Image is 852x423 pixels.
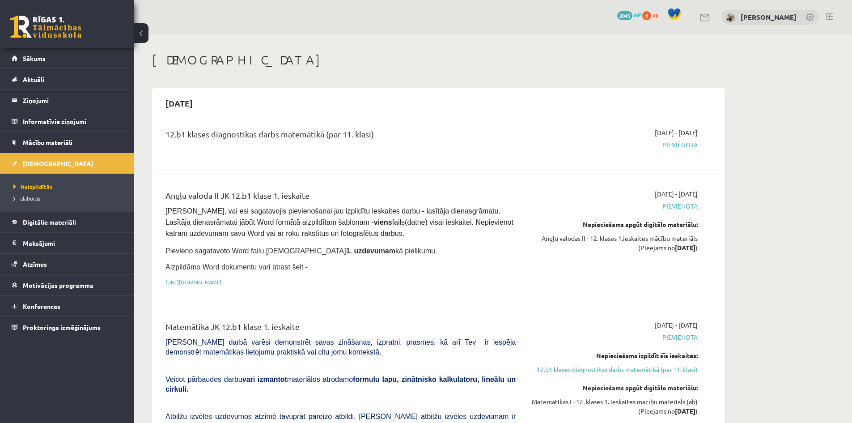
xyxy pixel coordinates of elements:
[374,218,392,226] strong: viens
[12,275,123,295] a: Motivācijas programma
[675,244,695,252] strong: [DATE]
[152,52,725,68] h1: [DEMOGRAPHIC_DATA]
[653,11,658,18] span: xp
[12,296,123,316] a: Konferences
[529,140,698,150] span: Pievienota
[23,159,93,167] span: [DEMOGRAPHIC_DATA]
[165,278,221,286] a: [URL][DOMAIN_NAME]
[12,212,123,232] a: Digitālie materiāli
[165,376,516,393] b: formulu lapu, zinātnisko kalkulatoru, lineālu un cirkuli.
[10,16,81,38] a: Rīgas 1. Tālmācības vidusskola
[529,397,698,416] div: Matemātikas I - 12. klases 1. ieskaites mācību materiāls (ab) (Pieejams no )
[634,11,641,18] span: mP
[13,183,52,190] span: Neizpildītās
[642,11,663,18] a: 0 xp
[165,320,516,337] div: Matemātika JK 12.b1 klase 1. ieskaite
[529,201,698,211] span: Pievienota
[529,365,698,374] a: 12.b1 klases diagnostikas darbs matemātikā (par 11. klasi)
[655,189,698,199] span: [DATE] - [DATE]
[23,260,47,268] span: Atzīmes
[12,153,123,174] a: [DEMOGRAPHIC_DATA]
[165,263,308,271] span: Aizpildāmo Word dokumentu vari atrast šeit -
[242,376,287,383] b: vari izmantot
[529,351,698,360] div: Nepieciešams izpildīt šīs ieskaites:
[346,247,395,255] strong: 1. uzdevumam
[529,333,698,342] span: Pievienota
[23,218,76,226] span: Digitālie materiāli
[12,132,123,153] a: Mācību materiāli
[12,48,123,68] a: Sākums
[675,407,695,415] strong: [DATE]
[165,128,516,145] div: 12.b1 klases diagnostikas darbs matemātikā (par 11. klasi)
[642,11,651,20] span: 0
[741,13,797,21] a: [PERSON_NAME]
[165,376,516,393] span: Veicot pārbaudes darbu materiālos atrodamo
[12,69,123,90] a: Aktuāli
[23,138,72,146] span: Mācību materiāli
[23,302,60,310] span: Konferences
[12,233,123,253] a: Maksājumi
[617,11,641,18] a: 2045 mP
[165,189,516,206] div: Angļu valoda II JK 12.b1 klase 1. ieskaite
[655,128,698,137] span: [DATE] - [DATE]
[23,323,101,331] span: Proktoringa izmēģinājums
[165,207,515,237] span: [PERSON_NAME], vai esi sagatavojis pievienošanai jau izpildītu ieskaites darbu - lasītāja dienasg...
[12,317,123,338] a: Proktoringa izmēģinājums
[13,195,40,202] span: Izlabotās
[529,383,698,393] div: Nepieciešams apgūt digitālo materiālu:
[617,11,632,20] span: 2045
[157,93,202,114] h2: [DATE]
[23,111,123,132] legend: Informatīvie ziņojumi
[529,220,698,229] div: Nepieciešams apgūt digitālo materiālu:
[23,281,93,289] span: Motivācijas programma
[23,90,123,111] legend: Ziņojumi
[13,183,125,191] a: Neizpildītās
[23,233,123,253] legend: Maksājumi
[655,320,698,330] span: [DATE] - [DATE]
[726,13,735,22] img: Šarlote Jete Ivanovska
[165,247,437,255] span: Pievieno sagatavoto Word failu [DEMOGRAPHIC_DATA] kā pielikumu.
[165,338,516,356] span: [PERSON_NAME] darbā varēsi demonstrēt savas zināšanas, izpratni, prasmes, kā arī Tev ir iespēja d...
[23,75,44,83] span: Aktuāli
[12,254,123,274] a: Atzīmes
[12,111,123,132] a: Informatīvie ziņojumi
[529,234,698,252] div: Angļu valodas II - 12. klases 1.ieskaites mācību materiāls (Pieejams no )
[12,90,123,111] a: Ziņojumi
[23,54,46,62] span: Sākums
[13,194,125,202] a: Izlabotās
